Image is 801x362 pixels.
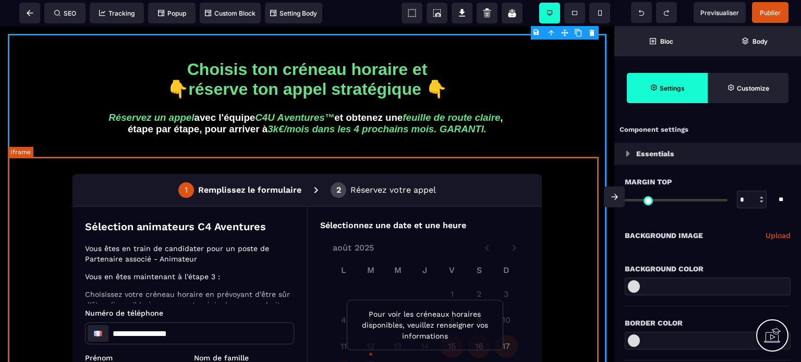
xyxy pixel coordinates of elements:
[708,73,788,103] span: Open Style Manager
[8,29,606,78] h1: Choisis ton créneau horaire et 👇réserve ton appel stratégique 👇
[77,244,97,253] span: Email
[71,335,286,355] label: Moins de 2 000€
[694,2,746,23] span: Preview
[80,172,101,189] div: France: + 33
[636,147,674,160] p: Essentials
[312,66,521,79] p: Sélectionnez une date et une heure
[186,201,241,209] span: Nom de famille
[626,151,630,157] img: loading
[614,26,708,56] span: Open Blocks
[614,120,801,140] div: Component settings
[177,33,180,41] div: 1
[205,9,256,17] span: Custom Block
[753,38,768,45] strong: Body
[77,291,286,305] p: Questions
[190,31,294,43] p: Remplissez le formulaire
[165,326,214,334] span: (Choix unique)
[700,9,739,17] span: Previsualiser
[268,97,487,109] i: 3k€/mois dans les 4 prochains mois. GARANTI.
[77,201,105,209] span: Prénom
[77,315,289,333] span: 1. Quel montant seriez-vous prêt à investir pour démarrer cet accompagnement ?
[737,84,769,92] strong: Customize
[402,3,422,23] span: View components
[625,263,791,275] div: Background Color
[77,90,283,111] p: Vous êtes en train de candidater pour un poste de Partenaire associé - Animateur
[99,9,135,17] span: Tracking
[760,9,781,17] span: Publier
[403,86,500,97] i: feuille de route claire
[77,118,283,129] p: Vous en êtes maintenant à l'étape 3 :
[625,176,672,188] span: Margin Top
[766,229,791,242] a: Upload
[708,26,801,56] span: Open Layer Manager
[8,83,606,111] h3: avec l'équipe et obtenez une , étape par étape, pour arriver à
[348,156,487,189] p: Pour voir les créneaux horaires disponibles, veuillez renseigner vos informations
[660,84,685,92] strong: Settings
[627,73,708,103] span: Settings
[108,86,194,97] i: Réservez un appel
[158,9,186,17] span: Popup
[329,33,333,41] div: 2
[77,136,283,178] p: Choisissez votre créneau horaire en prévoyant d'être sûr d'être disponible à ce moment précis dan...
[625,229,703,242] p: Background Image
[54,9,76,17] span: SEO
[625,317,791,329] div: Border Color
[660,38,673,45] strong: Bloc
[343,31,428,43] p: Réservez votre appel
[77,156,155,164] span: Numéro de téléphone
[77,66,258,81] p: Sélection animateurs C4 Aventures
[427,3,447,23] span: Screenshot
[255,86,334,97] i: C4U Aventures™
[270,9,317,17] span: Setting Body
